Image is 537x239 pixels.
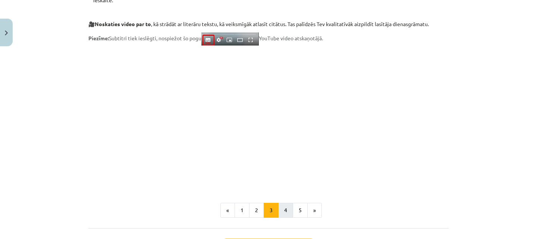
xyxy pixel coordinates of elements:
strong: Piezīme: [88,35,109,41]
strong: Noskaties video par to [95,21,151,27]
button: » [307,203,322,218]
p: 🎥 , kā strādāt ar literāru tekstu, kā veiksmīgāk atlasīt citātus. Tas palīdzēs Tev kvalitatīvāk a... [88,20,449,28]
button: 3 [264,203,279,218]
button: 4 [278,203,293,218]
img: icon-close-lesson-0947bae3869378f0d4975bcd49f059093ad1ed9edebbc8119c70593378902aed.svg [5,31,8,35]
button: « [220,203,235,218]
button: 5 [293,203,308,218]
span: Subtitri tiek ieslēgti, nospiežot šo pogu YouTube video atskaņotājā. [88,35,323,41]
button: 2 [249,203,264,218]
nav: Page navigation example [88,203,449,218]
button: 1 [235,203,249,218]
